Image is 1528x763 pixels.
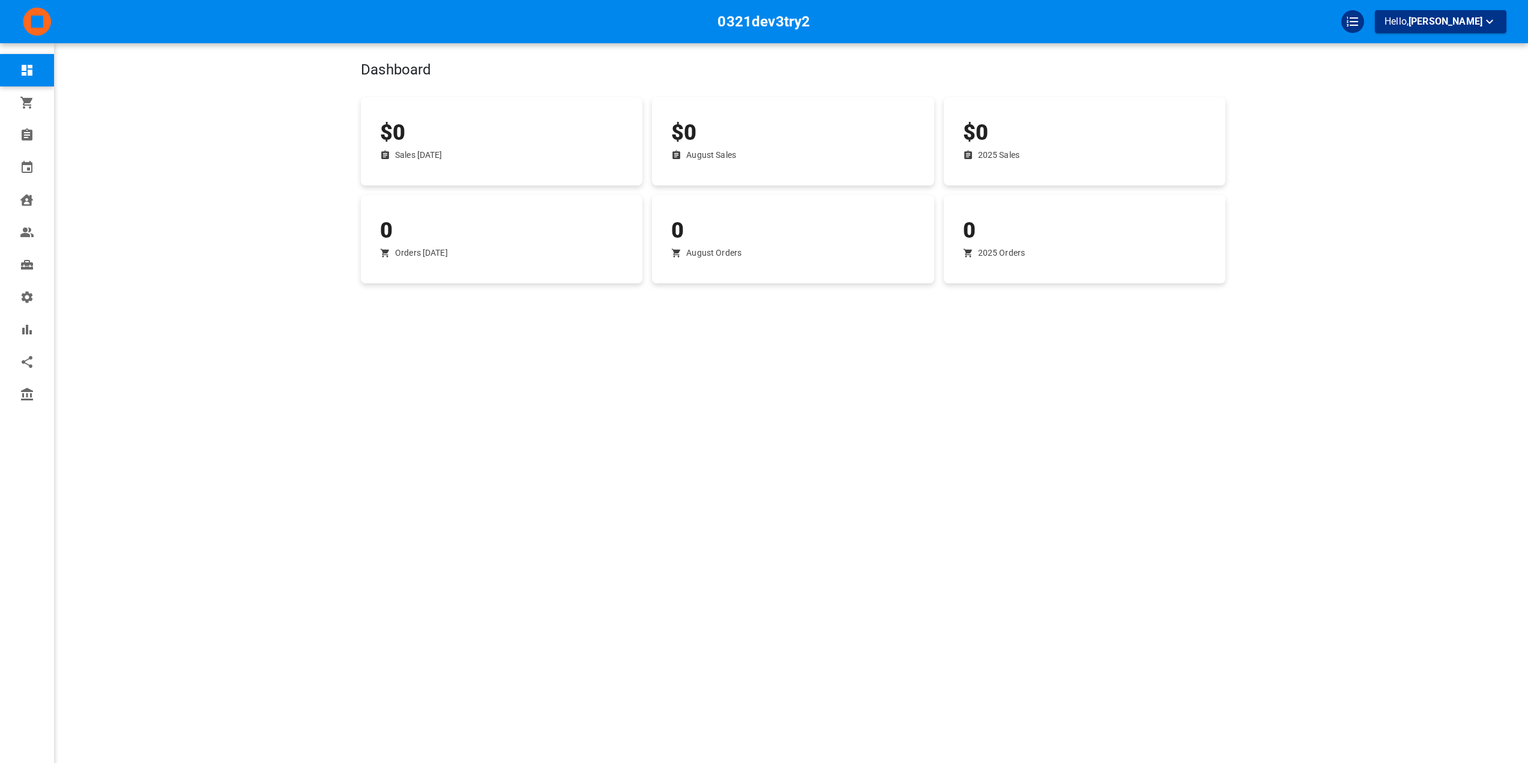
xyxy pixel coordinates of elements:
h6: 0321dev3try2 [717,10,810,33]
span: $0 [671,120,696,145]
p: 2025 Orders [978,247,1025,259]
p: August Orders [686,247,741,259]
span: 0 [671,218,684,243]
p: Hello, [1385,14,1497,29]
span: [PERSON_NAME] [1409,16,1482,27]
span: $0 [380,120,405,145]
span: $0 [963,120,988,145]
button: Hello,[PERSON_NAME] [1375,10,1506,33]
h4: Dashboard [361,61,1074,79]
img: company-logo [22,7,53,37]
p: Sales Today [395,149,442,161]
span: 0 [380,218,393,243]
span: 0 [963,218,976,243]
p: August Sales [686,149,736,161]
div: QuickStart Guide [1341,10,1364,33]
p: Orders Today [395,247,448,259]
p: 2025 Sales [978,149,1019,161]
